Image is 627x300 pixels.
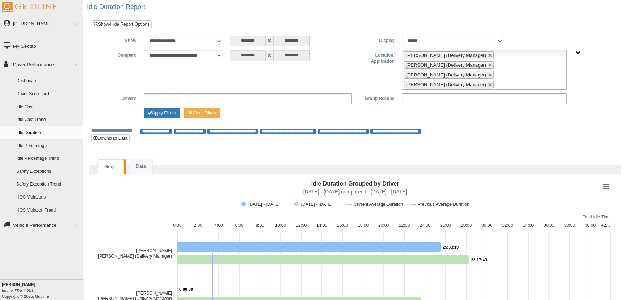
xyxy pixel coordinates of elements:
text: [PERSON_NAME] [PERSON_NAME] (Delivery Manager) [98,248,172,259]
text: 16:00 [337,223,348,228]
span: to [266,50,273,61]
a: Driver Scorecard [13,88,83,101]
text: 6:00 [235,223,244,228]
a: Idle Percentage [13,139,83,153]
span: [PERSON_NAME] (Delivery Manager) [406,72,486,78]
text: 38:00 [564,223,575,228]
a: Safety Exception Trend [13,178,83,191]
text: 40:00 [585,223,596,228]
text: Total Idle Time [583,214,611,220]
text: 34:00 [523,223,534,228]
text: 42… [601,223,610,228]
button: Show 7/1/2025 - 9/7/2025 [294,202,339,207]
button: Show Current Average Duration [346,202,403,207]
text: 14:00 [316,223,327,228]
a: HOS Violations [13,191,83,204]
a: Graph [98,159,124,174]
text: 10:00 [275,223,286,228]
path: Hernandez, Alnel Jason Elliott (Delivery Manager), 91,999,000. 7/1/2024 - 9/7/2024. [177,242,441,252]
button: Change Filter Options [144,108,180,118]
path: Hernandez, Alnel Jason Elliott (Delivery Manager), 101,860,000. 7/1/2025 - 9/7/2025. [177,254,469,264]
button: Change Filter Options [184,108,220,118]
span: to [266,36,273,46]
div: Copyright © 2025, Gridline [2,282,83,299]
a: Safety Exceptions [13,165,83,178]
h2: Idle Duration Report [87,4,627,11]
img: Gridline [2,2,56,12]
label: Show [97,36,140,44]
text: 8:00 [256,223,264,228]
button: Show 7/1/2024 - 9/7/2024 [241,202,286,207]
text: 4:00 [214,223,223,228]
button: Download Data [91,134,130,142]
i: beta v.2025.4.2019 [2,288,35,293]
button: Show Previous Average Duration [411,202,469,207]
text: 28:17:40 [471,258,487,262]
a: HOS Violation Trend [13,204,83,217]
text: 26:00 [440,223,451,228]
text: 20:00 [378,223,389,228]
button: View chart menu, Idle Duration Grouped by Driver [601,182,611,192]
a: Idle Percentage Trend [13,152,83,165]
text: 12:00 [296,223,307,228]
label: Location/ Application [355,50,398,65]
a: Idle Cost Trend [13,113,83,126]
label: Drivers [97,93,140,102]
text: 30:00 [481,223,492,228]
span: [PERSON_NAME] (Delivery Manager) [406,62,486,68]
a: Dashboard [13,75,83,88]
text: 18:00 [358,223,369,228]
text: [DATE] - [DATE] compared to [DATE] - [DATE] [303,189,407,195]
label: Group Results [355,93,398,102]
text: 28:00 [461,223,472,228]
b: [PERSON_NAME] [2,282,35,287]
text: 2:00 [194,223,202,228]
text: 25:33:19 [443,245,459,249]
a: Idle Duration [13,126,83,139]
text: 0:00 [173,223,182,228]
a: Data [129,159,152,174]
a: Idle Cost [13,101,83,114]
text: 22:00 [399,223,410,228]
text: 24:00 [420,223,430,228]
text: 36:00 [543,223,554,228]
text: Idle Duration Grouped by Driver [311,180,399,187]
a: Show/Hide Report Options [92,20,152,28]
label: Compare [97,50,140,59]
span: [PERSON_NAME] (Delivery Manager) [406,82,486,87]
span: [PERSON_NAME] (Delivery Manager) [406,53,486,58]
text: 32:00 [502,223,513,228]
text: 0:00:00 [179,287,193,291]
label: Display [355,36,398,44]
